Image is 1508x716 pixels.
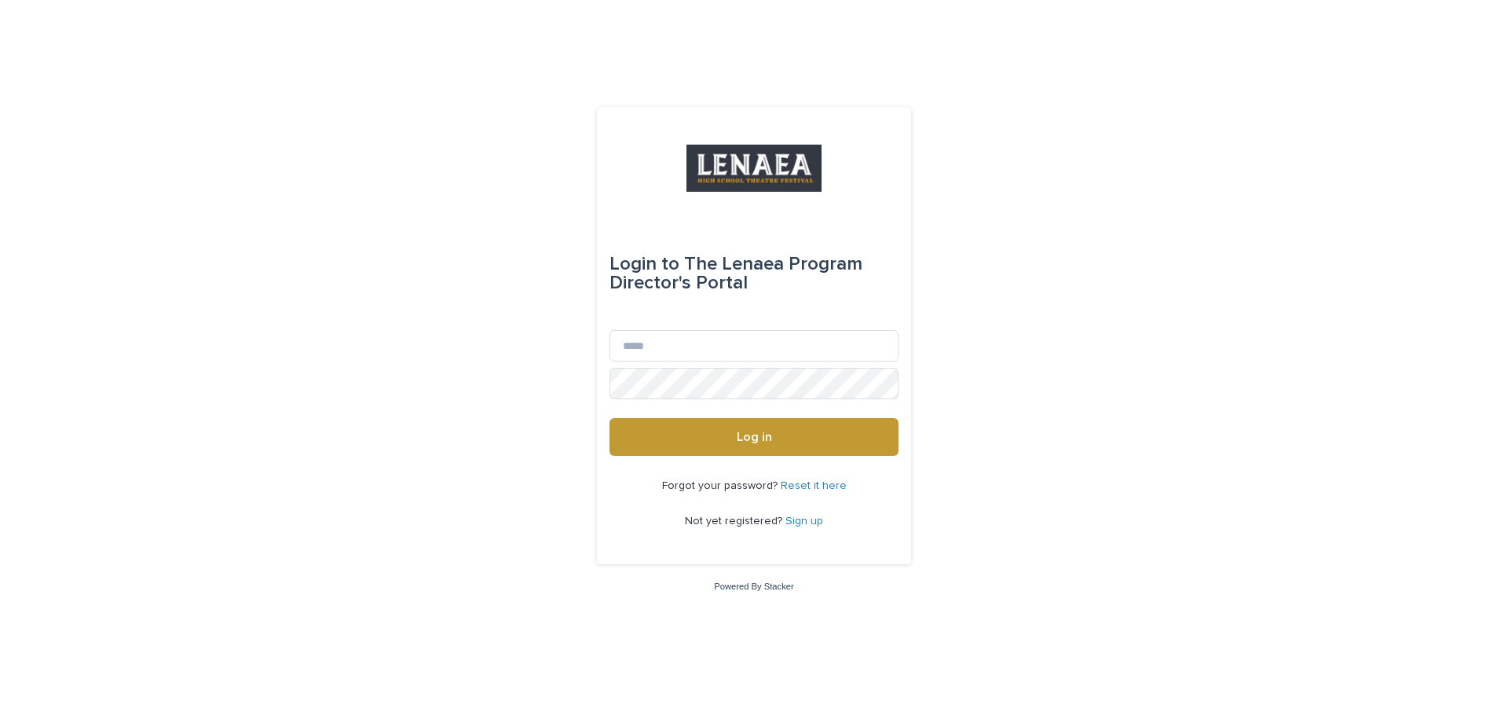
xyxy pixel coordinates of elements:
[781,480,847,491] a: Reset it here
[609,255,679,274] span: Login to
[737,431,772,443] span: Log in
[714,582,793,591] a: Powered By Stacker
[685,516,785,527] span: Not yet registered?
[662,480,781,491] span: Forgot your password?
[609,418,899,456] button: Log in
[609,242,899,305] div: The Lenaea Program Director's Portal
[686,145,822,192] img: 3TRreipReCSEaaZc33pQ
[785,516,823,527] a: Sign up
